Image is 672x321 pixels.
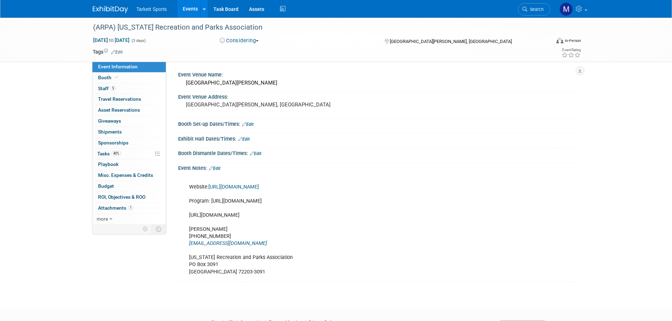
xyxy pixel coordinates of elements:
[98,161,119,167] span: Playbook
[178,148,580,157] div: Booth Dismantle Dates/Times:
[217,37,261,44] button: Considering
[108,37,115,43] span: to
[98,107,140,113] span: Asset Reservations
[98,205,133,211] span: Attachments
[92,170,166,181] a: Misc. Expenses & Credits
[390,39,512,44] span: [GEOGRAPHIC_DATA][PERSON_NAME], [GEOGRAPHIC_DATA]
[178,69,580,78] div: Event Venue Name:
[178,134,580,143] div: Exhibit Hall Dates/Times:
[92,116,166,126] a: Giveaways
[93,48,123,55] td: Tags
[518,3,550,16] a: Search
[178,119,580,128] div: Booth Set-up Dates/Times:
[92,62,166,72] a: Event Information
[556,38,563,43] img: Format-Inperson.png
[111,50,123,55] a: Edit
[92,192,166,203] a: ROI, Objectives & ROO
[527,7,544,12] span: Search
[110,86,116,91] span: 5
[98,140,128,146] span: Sponsorships
[564,38,581,43] div: In-Person
[98,194,145,200] span: ROI, Objectives & ROO
[559,2,573,16] img: Mathieu Martel
[151,224,166,234] td: Toggle Event Tabs
[115,75,118,79] i: Booth reservation complete
[209,166,220,171] a: Edit
[98,172,153,178] span: Misc. Expenses & Credits
[137,6,167,12] span: Tarkett Sports
[242,122,254,127] a: Edit
[98,64,138,69] span: Event Information
[98,86,116,91] span: Staff
[111,151,121,156] span: 40%
[98,75,120,80] span: Booth
[92,84,166,94] a: Staff5
[131,38,146,43] span: (3 days)
[93,37,130,43] span: [DATE] [DATE]
[189,240,267,246] a: [EMAIL_ADDRESS][DOMAIN_NAME]
[92,73,166,83] a: Booth
[178,92,580,100] div: Event Venue Address:
[208,184,259,190] a: [URL][DOMAIN_NAME]
[186,101,338,108] pre: [GEOGRAPHIC_DATA][PERSON_NAME], [GEOGRAPHIC_DATA]
[92,94,166,105] a: Travel Reservations
[238,137,250,142] a: Edit
[139,224,152,234] td: Personalize Event Tab Strip
[98,96,141,102] span: Travel Reservations
[92,105,166,116] a: Asset Reservations
[92,214,166,224] a: more
[128,205,133,210] span: 1
[98,183,114,189] span: Budget
[178,163,580,172] div: Event Notes:
[92,127,166,137] a: Shipments
[509,37,581,47] div: Event Format
[562,48,581,52] div: Event Rating
[98,129,122,135] span: Shipments
[92,138,166,148] a: Sponsorships
[91,21,540,34] div: (ARPA) [US_STATE] Recreation and Parks Association
[97,151,121,156] span: Tasks
[92,203,166,214] a: Attachments1
[92,149,166,159] a: Tasks40%
[97,216,108,222] span: more
[92,159,166,170] a: Playbook
[98,118,121,124] span: Giveaways
[183,78,574,88] div: [GEOGRAPHIC_DATA][PERSON_NAME]
[250,151,261,156] a: Edit
[92,181,166,192] a: Budget
[184,173,502,279] div: Website: Program: [URL][DOMAIN_NAME] [URL][DOMAIN_NAME] [PERSON_NAME] [PHONE_NUMBER] [US_STATE] R...
[93,6,128,13] img: ExhibitDay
